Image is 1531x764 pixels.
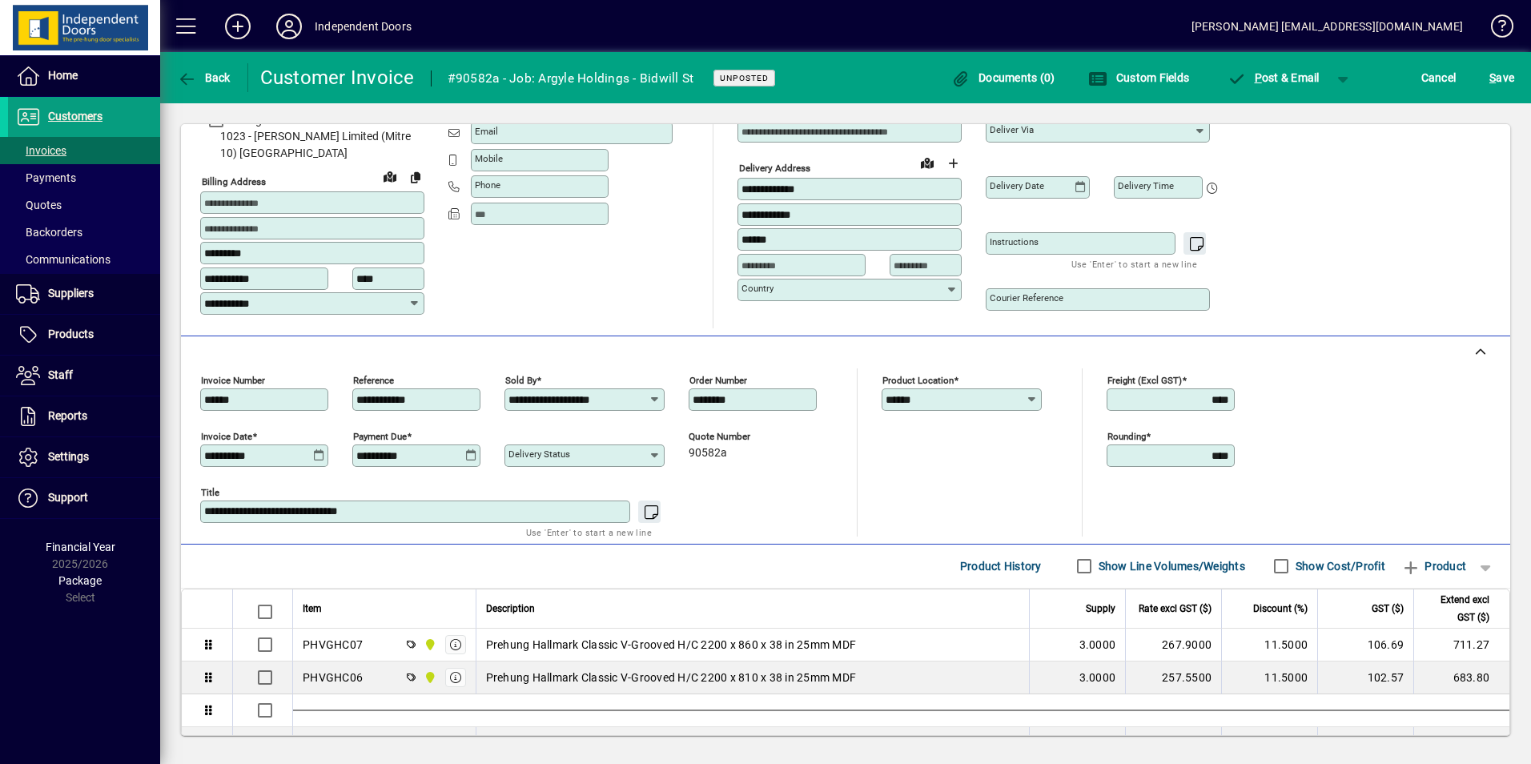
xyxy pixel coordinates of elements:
span: Product History [960,553,1042,579]
a: View on map [377,163,403,189]
td: 11.5000 [1221,629,1317,661]
mat-hint: Use 'Enter' to start a new line [1071,255,1197,273]
td: 65.81 [1317,727,1413,760]
mat-label: Sold by [505,374,536,385]
button: Product [1393,552,1474,581]
a: Suppliers [8,274,160,314]
td: 106.69 [1317,629,1413,661]
app-page-header-button: Back [160,63,248,92]
span: Custom Fields [1088,71,1189,84]
span: Supply [1086,600,1115,617]
mat-label: Delivery time [1118,180,1174,191]
a: View on map [914,150,940,175]
span: 3.0000 [1079,670,1116,686]
a: Products [8,315,160,355]
span: ost & Email [1227,71,1320,84]
button: Product History [954,552,1048,581]
span: Product [1401,553,1466,579]
span: Customers [48,110,102,123]
td: 11.5000 [1221,661,1317,694]
span: P [1255,71,1262,84]
mat-label: Invoice date [201,430,252,441]
span: ave [1489,65,1514,90]
a: Payments [8,164,160,191]
div: PHVGHC06 [303,670,363,686]
button: Add [212,12,263,41]
span: Item [303,600,322,617]
td: 711.27 [1413,629,1509,661]
button: Documents (0) [947,63,1059,92]
span: Support [48,491,88,504]
mat-hint: Use 'Enter' to start a new line [526,523,652,541]
button: Custom Fields [1084,63,1193,92]
span: Prehung Hallmark Classic V-Grooved H/C 2200 x 860 x 38 in 25mm MDF [486,637,857,653]
span: Documents (0) [951,71,1055,84]
mat-label: Mobile [475,153,503,164]
span: Cancel [1421,65,1457,90]
button: Profile [263,12,315,41]
span: 90582a [689,447,727,460]
mat-label: Phone [475,179,500,191]
span: Extend excl GST ($) [1424,591,1489,626]
a: Backorders [8,219,160,246]
label: Show Line Volumes/Weights [1095,558,1245,574]
span: Financial Year [46,541,115,553]
mat-label: Instructions [990,236,1039,247]
a: Communications [8,246,160,273]
div: Customer Invoice [260,65,415,90]
mat-label: Payment due [353,430,407,441]
mat-label: Rounding [1107,430,1146,441]
mat-label: Delivery date [990,180,1044,191]
span: Timaru [420,636,438,653]
a: Knowledge Base [1479,3,1511,55]
button: Copy to Delivery address [403,164,428,190]
div: 438.7548 [1135,735,1212,751]
span: Home [48,69,78,82]
mat-label: Email [475,126,498,137]
span: Reports [48,409,87,422]
span: 3.0000 [1079,637,1116,653]
span: Products [48,328,94,340]
a: Support [8,478,160,518]
mat-label: Delivery status [508,448,570,460]
span: Payments [16,171,76,184]
span: Invoices [16,144,66,157]
label: Classic Barn Door Track 3.0m & Hanger pack - SS [486,734,747,753]
span: 1023 - [PERSON_NAME] Limited (Mitre 10) [GEOGRAPHIC_DATA] [200,128,424,162]
mat-label: Reference [353,374,394,385]
button: Save [1485,63,1518,92]
span: GST ($) [1372,600,1404,617]
span: Communications [16,253,111,266]
mat-label: Order number [689,374,747,385]
mat-label: Invoice number [201,374,265,385]
span: Settings [48,450,89,463]
mat-label: Courier Reference [990,292,1063,304]
button: Choose address [940,151,966,176]
span: Suppliers [48,287,94,300]
mat-label: Country [741,283,774,294]
mat-label: Deliver via [990,124,1034,135]
button: Post & Email [1219,63,1328,92]
span: Unposted [720,73,769,83]
a: Reports [8,396,160,436]
div: Independent Doors [315,14,412,39]
span: Back [177,71,231,84]
a: Invoices [8,137,160,164]
span: Quotes [16,199,62,211]
span: Quote number [689,432,785,442]
mat-label: Product location [882,374,954,385]
span: Description [486,600,535,617]
span: 1.0000 [1079,735,1116,751]
a: Home [8,56,160,96]
div: 267.9000 [1135,637,1212,653]
button: Back [173,63,235,92]
span: Staff [48,368,73,381]
mat-label: Freight (excl GST) [1107,374,1182,385]
button: Cancel [1417,63,1461,92]
div: PHVGHC07 [303,637,363,653]
div: 257.5500 [1135,670,1212,686]
td: 438.75 [1413,727,1509,760]
span: Rate excl GST ($) [1139,600,1212,617]
mat-label: Title [201,486,219,497]
td: 102.57 [1317,661,1413,694]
